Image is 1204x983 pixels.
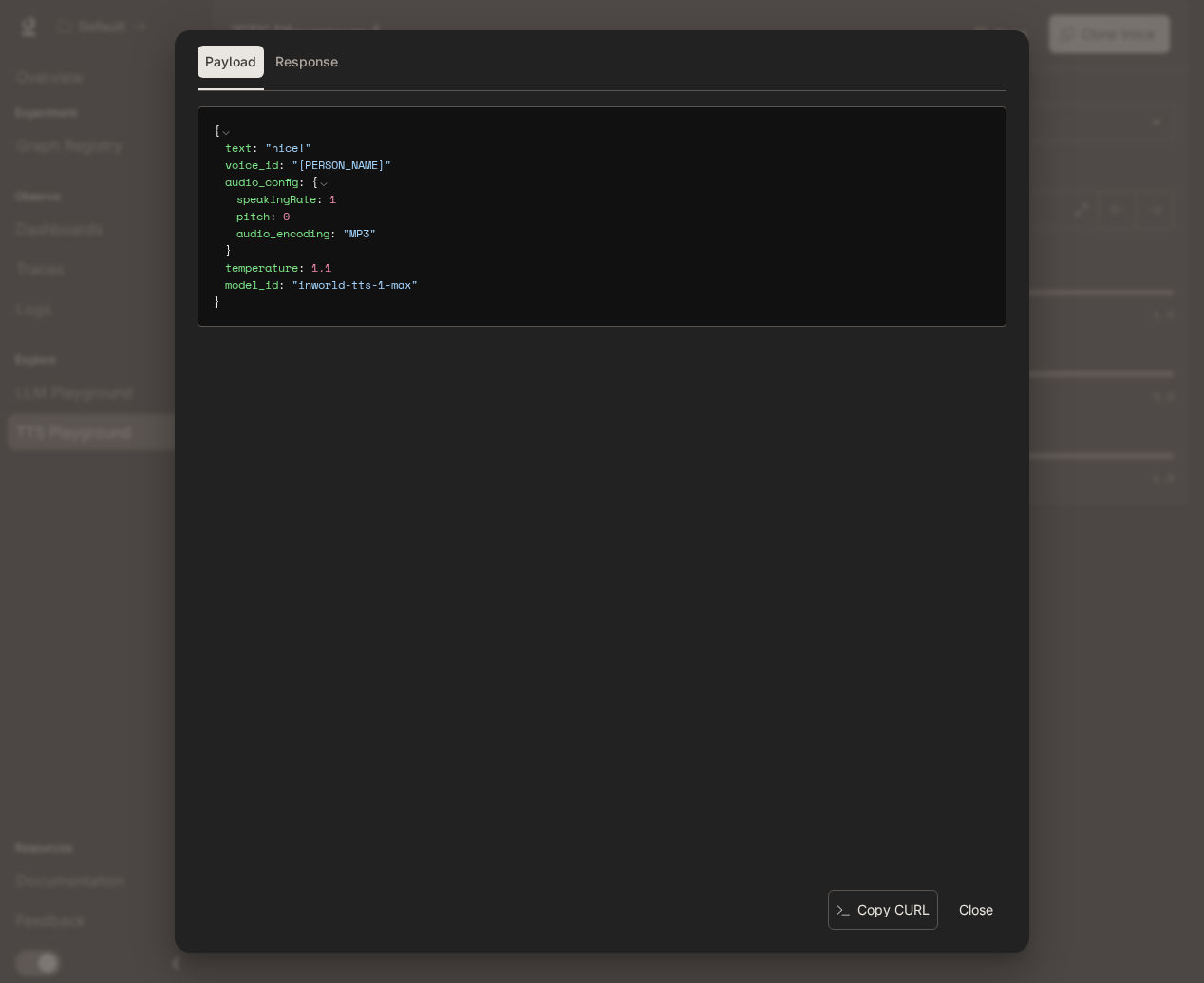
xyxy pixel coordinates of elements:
[225,157,278,173] span: voice_id
[214,293,220,310] span: }
[236,225,329,241] span: audio_encoding
[225,276,990,293] div: :
[236,191,316,207] span: speakingRate
[311,174,318,190] span: {
[214,123,220,139] span: {
[225,276,278,293] span: model_id
[292,276,418,293] span: " inworld-tts-1-max "
[311,259,331,275] span: 1.1
[236,208,270,224] span: pitch
[236,225,990,242] div: :
[329,191,336,207] span: 1
[343,225,376,241] span: " MP3 "
[225,140,252,156] span: text
[283,208,290,224] span: 0
[225,174,298,190] span: audio_config
[225,140,990,157] div: :
[225,242,232,258] span: }
[265,140,311,156] span: " nice! "
[225,259,990,276] div: :
[225,174,990,259] div: :
[828,890,938,931] button: Copy CURL
[236,208,990,225] div: :
[225,157,990,174] div: :
[198,46,264,78] button: Payload
[292,157,391,173] span: " [PERSON_NAME] "
[225,259,298,275] span: temperature
[268,46,346,78] button: Response
[946,891,1006,929] button: Close
[236,191,990,208] div: :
